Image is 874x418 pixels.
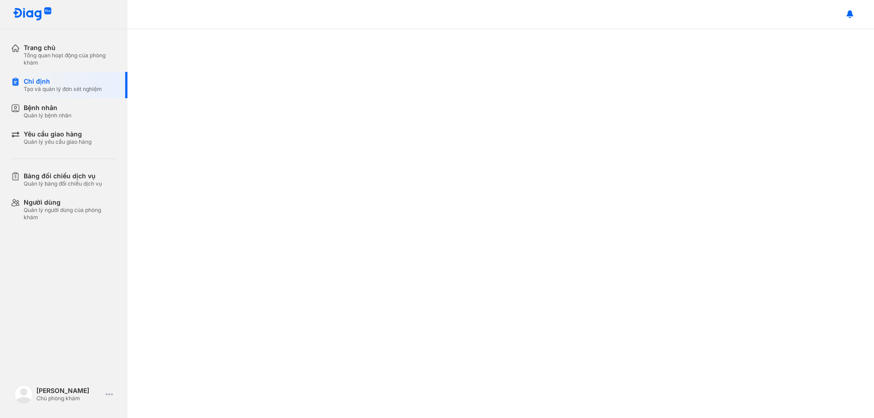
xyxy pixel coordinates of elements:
img: logo [13,7,52,21]
div: Người dùng [24,198,117,206]
div: [PERSON_NAME] [36,387,102,395]
div: Bảng đối chiếu dịch vụ [24,172,102,180]
div: Yêu cầu giao hàng [24,130,91,138]
div: Chủ phòng khám [36,395,102,402]
div: Quản lý bệnh nhân [24,112,71,119]
div: Trang chủ [24,44,117,52]
img: logo [15,385,33,403]
div: Quản lý bảng đối chiếu dịch vụ [24,180,102,187]
div: Tổng quan hoạt động của phòng khám [24,52,117,66]
div: Quản lý yêu cầu giao hàng [24,138,91,146]
div: Bệnh nhân [24,104,71,112]
div: Tạo và quản lý đơn xét nghiệm [24,86,102,93]
div: Chỉ định [24,77,102,86]
div: Quản lý người dùng của phòng khám [24,206,117,221]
